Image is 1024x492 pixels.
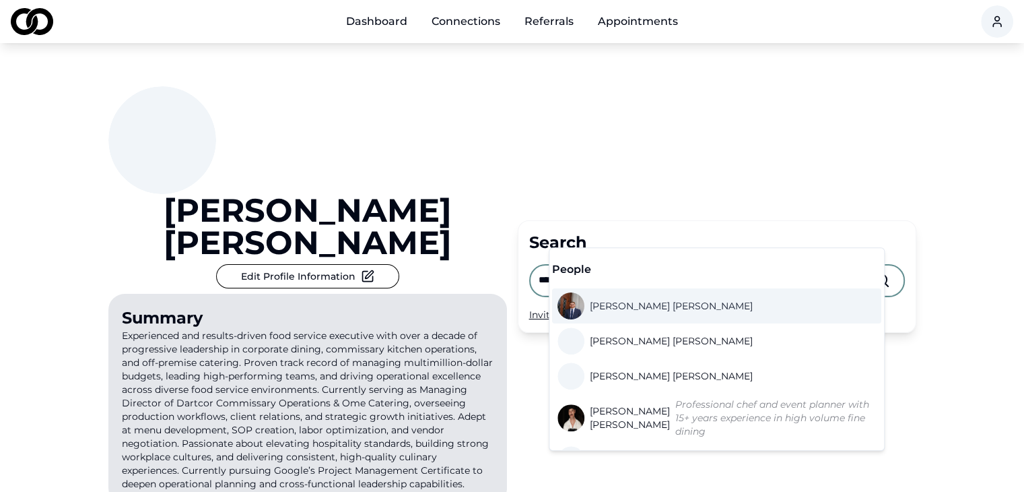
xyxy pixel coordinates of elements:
span: [PERSON_NAME] [PERSON_NAME] [590,334,753,348]
div: Summary [122,307,493,329]
a: Connections [421,8,511,35]
div: Search [529,232,905,253]
nav: Main [335,8,689,35]
img: f8cae43a-885e-45cf-8ed2-fd4f4b8cac94-Josh%20HeadShot-profile_picture.JPG [557,404,584,431]
span: [PERSON_NAME] [PERSON_NAME] [590,404,670,431]
em: Professional chef and event planner with 15+ years experience in high volume fine dining [675,398,869,437]
div: Invite your peers and colleagues → [529,308,905,321]
span: [PERSON_NAME] [PERSON_NAME] [590,369,753,383]
img: logo [11,8,53,35]
a: [PERSON_NAME] [PERSON_NAME] [557,293,758,319]
a: [PERSON_NAME] [PERSON_NAME] [108,194,507,259]
div: Suggestions [549,248,884,450]
a: Dashboard [335,8,418,35]
span: [PERSON_NAME] [PERSON_NAME] [590,299,753,313]
a: Referrals [514,8,584,35]
a: [PERSON_NAME] [PERSON_NAME] [557,363,758,390]
a: Appointments [587,8,689,35]
a: [PERSON_NAME] [PERSON_NAME] [557,328,758,355]
div: People [552,262,881,278]
button: Edit Profile Information [216,264,399,288]
img: fd17d78b-d25f-446c-836a-578539c9e83b-DSC00492-profile_picture.jpeg [557,293,584,319]
a: [PERSON_NAME] [PERSON_NAME]Professional chef and event planner with 15+ years experience in high ... [557,398,876,438]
